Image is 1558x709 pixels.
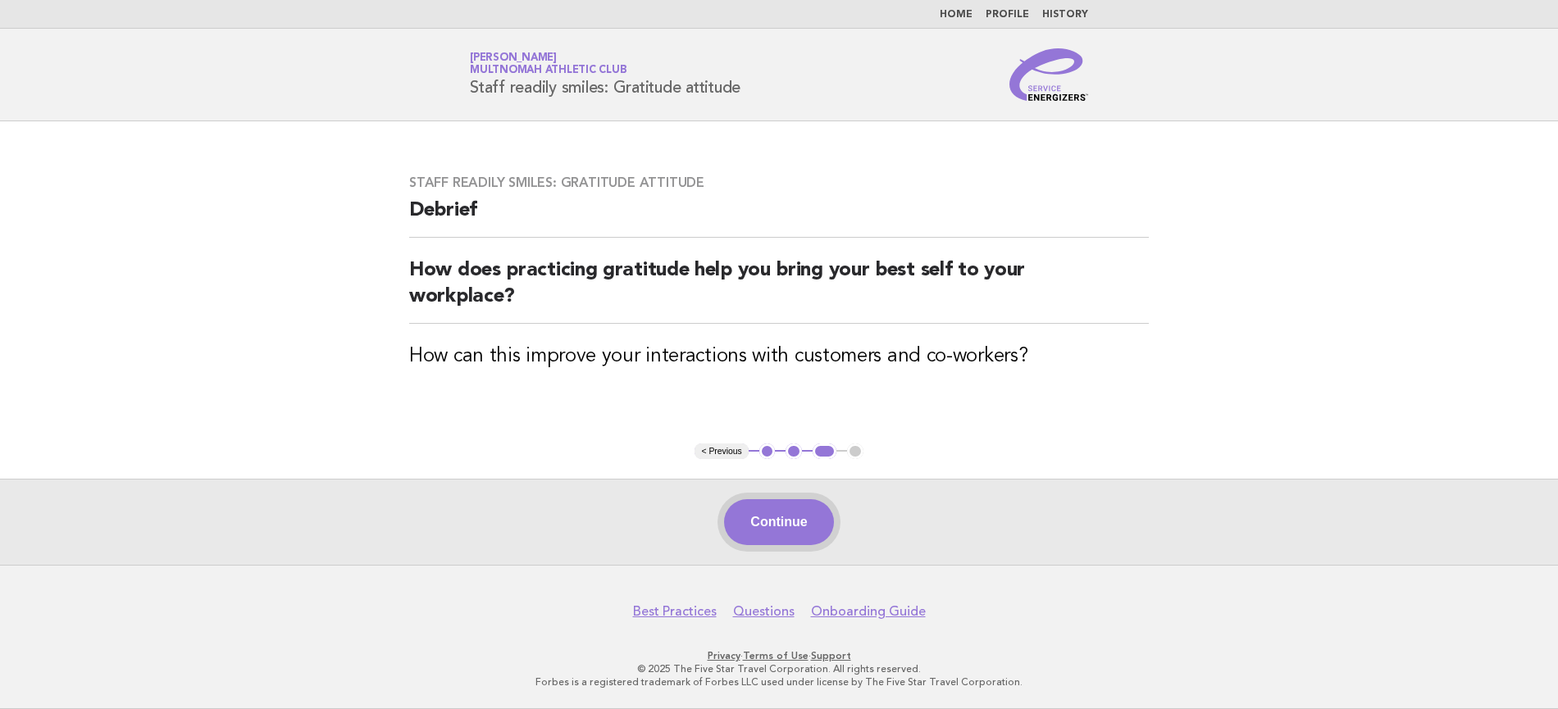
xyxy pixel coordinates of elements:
[724,499,833,545] button: Continue
[695,443,748,460] button: < Previous
[409,175,1149,191] h3: Staff readily smiles: Gratitude attitude
[277,675,1281,689] p: Forbes is a registered trademark of Forbes LLC used under license by The Five Star Travel Corpora...
[409,198,1149,238] h2: Debrief
[811,603,926,620] a: Onboarding Guide
[277,662,1281,675] p: © 2025 The Five Star Travel Corporation. All rights reserved.
[1042,10,1088,20] a: History
[409,257,1149,324] h2: How does practicing gratitude help you bring your best self to your workplace?
[759,443,776,460] button: 1
[470,66,626,76] span: Multnomah Athletic Club
[786,443,802,460] button: 2
[409,343,1149,370] h3: How can this improve your interactions with customers and co-workers?
[940,10,973,20] a: Home
[708,650,740,661] a: Privacy
[743,650,809,661] a: Terms of Use
[277,649,1281,662] p: · ·
[470,52,626,75] a: [PERSON_NAME]Multnomah Athletic Club
[986,10,1029,20] a: Profile
[733,603,795,620] a: Questions
[811,650,851,661] a: Support
[470,53,740,96] h1: Staff readily smiles: Gratitude attitude
[813,443,836,460] button: 3
[1009,48,1088,101] img: Service Energizers
[633,603,717,620] a: Best Practices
